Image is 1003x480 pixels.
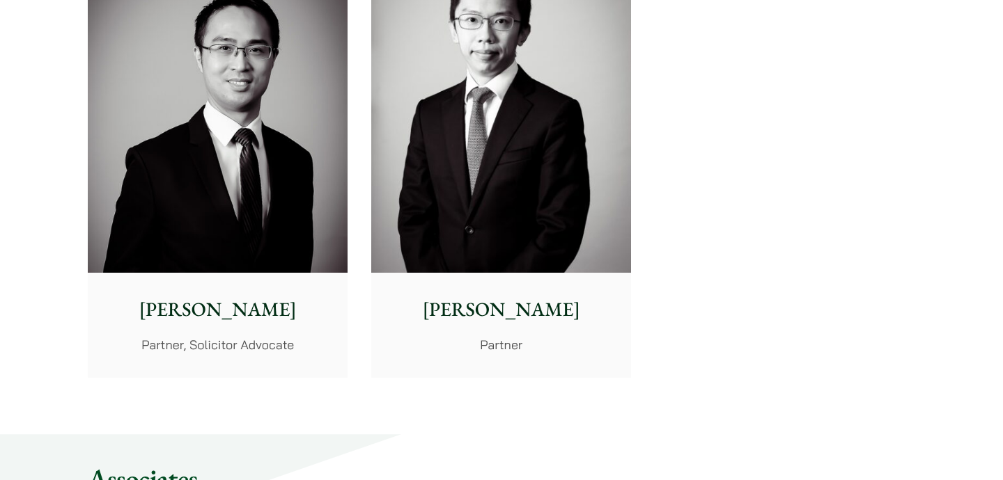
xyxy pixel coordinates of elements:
[382,335,620,354] p: Partner
[99,335,336,354] p: Partner, Solicitor Advocate
[99,295,336,324] p: [PERSON_NAME]
[382,295,620,324] p: [PERSON_NAME]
